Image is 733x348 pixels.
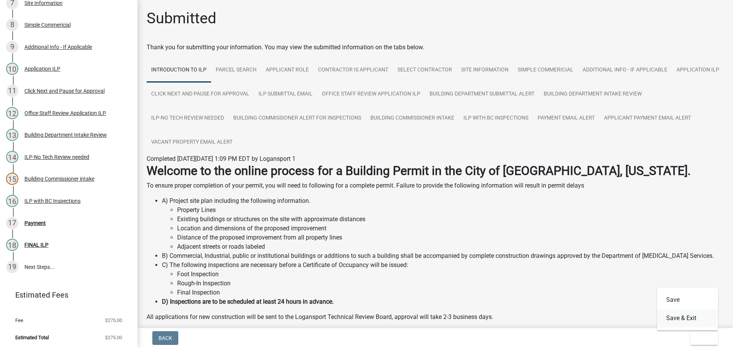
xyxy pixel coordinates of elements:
[672,58,724,83] a: Application ILP
[24,44,92,50] div: Additional Info - If Applicable
[6,195,18,207] div: 16
[366,106,459,131] a: Building Commissioner intake
[177,233,724,242] li: Distance of the proposed improvement from all property lines
[147,155,295,162] span: Completed [DATE][DATE] 1:09 PM EDT by Logansport 1
[6,63,18,75] div: 10
[162,298,334,305] strong: D) Inspections are to be scheduled at least 24 hours in advance.
[24,66,60,71] div: Application ILP
[105,318,122,323] span: $275.00
[177,215,724,224] li: Existing buildings or structures on the site with approximate distances
[599,106,696,131] a: Applicant Payment email alert
[6,287,125,303] a: Estimated Fees
[317,82,425,107] a: Office Staff Review Application ILP
[24,176,94,181] div: Building Commissioner intake
[24,88,105,94] div: Click Next and Pause for Approval
[15,318,23,323] span: Fee
[24,110,106,116] div: Office Staff Review Application ILP
[158,335,172,341] span: Back
[393,58,457,83] a: Select Contractor
[24,242,48,248] div: FINAL ILP
[6,85,18,97] div: 11
[211,58,261,83] a: Parcel search
[578,58,672,83] a: Additional Info - If Applicable
[459,106,533,131] a: ILP with BC Inspections
[513,58,578,83] a: Simple Commericial
[313,58,393,83] a: Contractor is Applicant
[24,0,63,6] div: Site Information
[457,58,513,83] a: Site Information
[177,206,724,215] li: Property Lines
[6,239,18,251] div: 18
[147,181,724,190] p: To ensure proper completion of your permit, you will need to following for a complete permit. Fai...
[147,82,254,107] a: Click Next and Pause for Approval
[147,312,724,322] p: All applications for new construction will be sent to the Logansport Technical Review Board, appr...
[162,251,724,261] li: B) Commercial, Industrial, public or institutional buildings or additions to such a building shal...
[696,335,707,341] span: Exit
[177,288,724,297] li: Final Inspection
[162,196,724,251] li: A) Project site plan including the following information.
[657,309,718,327] button: Save & Exit
[6,151,18,163] div: 14
[6,41,18,53] div: 9
[177,224,724,233] li: Location and dimensions of the proposed improvement
[15,335,49,340] span: Estimated Total
[24,220,46,226] div: Payment
[24,132,107,138] div: Building Department Intake Review
[152,331,178,345] button: Back
[147,9,216,28] h1: Submitted
[6,129,18,141] div: 13
[105,335,122,340] span: $275.00
[261,58,313,83] a: Applicant Role
[533,106,599,131] a: Payment email alert
[6,107,18,119] div: 12
[690,331,718,345] button: Exit
[254,82,317,107] a: ILP Submittal Email
[147,43,724,52] div: Thank you for submitting your information. You may view the submitted information on the tabs below.
[147,130,237,155] a: Vacant Property Email Alert
[6,19,18,31] div: 8
[177,242,724,251] li: Adjacent streets or roads labeled
[177,279,724,288] li: Rough-In Inspection
[425,82,539,107] a: Building Department Submittal Alert
[147,58,211,83] a: Introduction to ILP
[657,288,718,330] div: Exit
[177,270,724,279] li: Foot Inspection
[6,261,18,273] div: 19
[6,217,18,229] div: 17
[147,106,229,131] a: ILP-No Tech Review needed
[147,163,691,178] strong: Welcome to the online process for a Building Permit in the City of [GEOGRAPHIC_DATA], [US_STATE].
[229,106,366,131] a: Building Commissioner Alert for inspections
[539,82,646,107] a: Building Department Intake Review
[24,198,81,204] div: ILP with BC Inspections
[6,173,18,185] div: 15
[657,291,718,309] button: Save
[24,154,89,160] div: ILP-No Tech Review needed
[162,261,724,297] li: C) The following inspections are necessary before a Certificate of Occupancy will be issued:
[24,22,71,28] div: Simple Commericial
